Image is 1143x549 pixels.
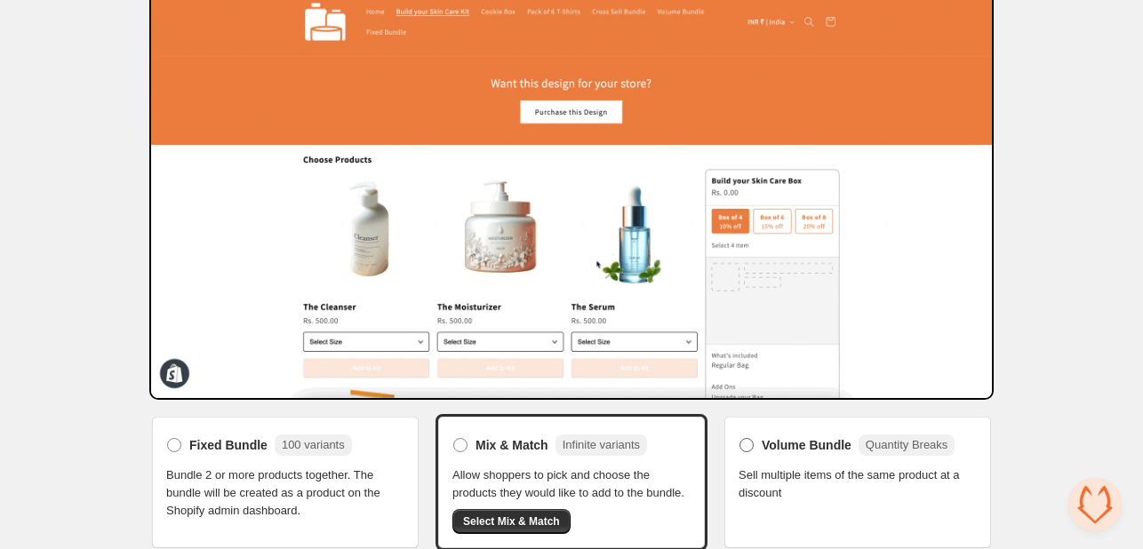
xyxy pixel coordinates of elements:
[866,438,948,451] span: Quantity Breaks
[563,438,640,451] span: Infinite variants
[1068,478,1122,531] a: Conversa aberta
[452,466,691,502] span: Allow shoppers to pick and choose the products they would like to add to the bundle.
[463,514,560,529] span: Select Mix & Match
[452,509,571,534] button: Select Mix & Match
[166,466,404,520] span: Bundle 2 or more products together. The bundle will be created as a product on the Shopify admin ...
[476,436,548,454] span: Mix & Match
[762,436,851,454] span: Volume Bundle
[189,436,268,454] span: Fixed Bundle
[282,438,345,451] span: 100 variants
[739,466,977,502] span: Sell multiple items of the same product at a discount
